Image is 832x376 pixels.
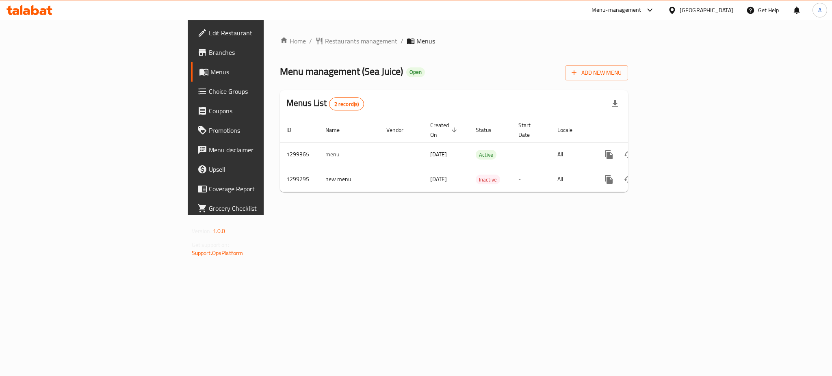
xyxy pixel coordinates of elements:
a: Promotions [191,121,327,140]
span: Inactive [476,175,500,184]
span: Edit Restaurant [209,28,320,38]
span: Promotions [209,125,320,135]
table: enhanced table [280,118,684,192]
span: Status [476,125,502,135]
span: Grocery Checklist [209,203,320,213]
td: All [551,167,593,192]
a: Choice Groups [191,82,327,101]
span: Menus [210,67,320,77]
div: [GEOGRAPHIC_DATA] [680,6,733,15]
a: Grocery Checklist [191,199,327,218]
a: Menu disclaimer [191,140,327,160]
span: Active [476,150,496,160]
a: Edit Restaurant [191,23,327,43]
td: All [551,142,593,167]
h2: Menus List [286,97,364,110]
span: ID [286,125,302,135]
span: Vendor [386,125,414,135]
span: Name [325,125,350,135]
div: Total records count [329,97,364,110]
td: - [512,167,551,192]
span: Add New Menu [572,68,622,78]
span: Menu disclaimer [209,145,320,155]
a: Menus [191,62,327,82]
a: Branches [191,43,327,62]
span: 2 record(s) [329,100,364,108]
a: Upsell [191,160,327,179]
span: [DATE] [430,149,447,160]
span: Choice Groups [209,86,320,96]
span: Branches [209,48,320,57]
span: Get support on: [192,240,229,250]
td: new menu [319,167,380,192]
div: Menu-management [591,5,641,15]
button: more [599,145,619,164]
button: Change Status [619,145,638,164]
span: Locale [557,125,583,135]
a: Coverage Report [191,179,327,199]
div: Export file [605,94,625,114]
span: Menu management ( Sea Juice ) [280,62,403,80]
a: Restaurants management [315,36,397,46]
span: Restaurants management [325,36,397,46]
td: menu [319,142,380,167]
span: Menus [416,36,435,46]
th: Actions [593,118,684,143]
span: Coupons [209,106,320,116]
span: Created On [430,120,459,140]
span: Upsell [209,164,320,174]
span: [DATE] [430,174,447,184]
div: Open [406,67,425,77]
button: Add New Menu [565,65,628,80]
nav: breadcrumb [280,36,628,46]
button: Change Status [619,170,638,189]
span: Open [406,69,425,76]
span: 1.0.0 [213,226,225,236]
span: Start Date [518,120,541,140]
span: Coverage Report [209,184,320,194]
a: Coupons [191,101,327,121]
span: A [818,6,821,15]
span: Version: [192,226,212,236]
button: more [599,170,619,189]
li: / [401,36,403,46]
a: Support.OpsPlatform [192,248,243,258]
td: - [512,142,551,167]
